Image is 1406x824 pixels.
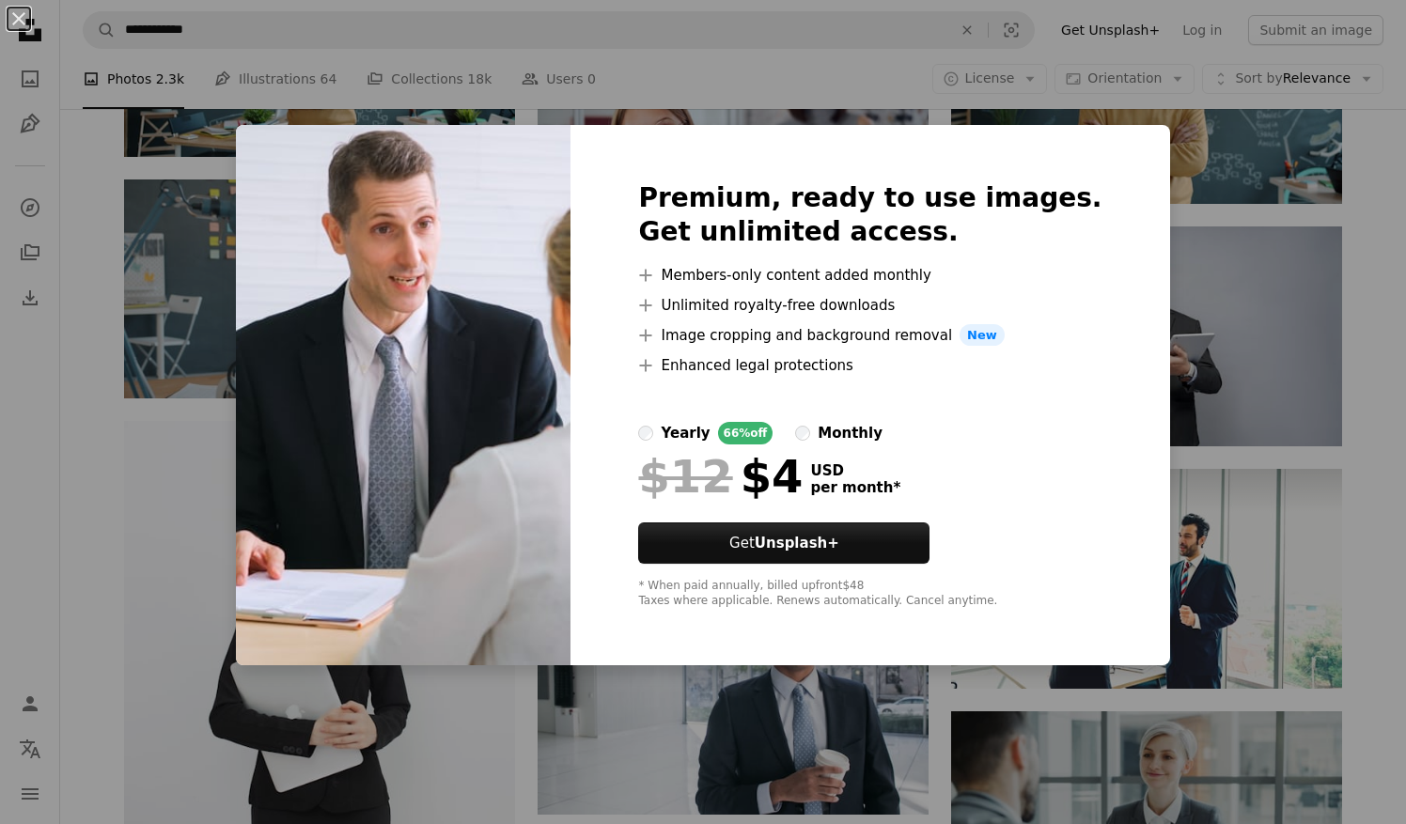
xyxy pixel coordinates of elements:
div: yearly [661,422,710,444]
div: monthly [818,422,883,444]
button: GetUnsplash+ [638,522,930,564]
span: $12 [638,452,732,501]
div: $4 [638,452,803,501]
img: premium_photo-1661596640509-721f4c2e39ee [236,125,570,666]
div: * When paid annually, billed upfront $48 Taxes where applicable. Renews automatically. Cancel any... [638,579,1101,609]
li: Enhanced legal protections [638,354,1101,377]
span: per month * [810,479,900,496]
span: USD [810,462,900,479]
div: 66% off [718,422,773,444]
li: Unlimited royalty-free downloads [638,294,1101,317]
h2: Premium, ready to use images. Get unlimited access. [638,181,1101,249]
input: yearly66%off [638,426,653,441]
span: New [960,324,1005,347]
li: Image cropping and background removal [638,324,1101,347]
li: Members-only content added monthly [638,264,1101,287]
input: monthly [795,426,810,441]
strong: Unsplash+ [755,535,839,552]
